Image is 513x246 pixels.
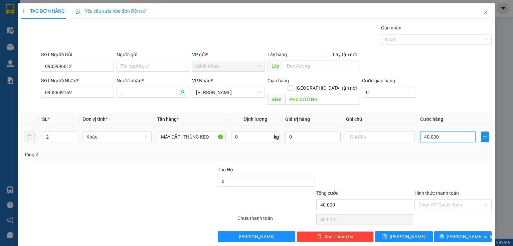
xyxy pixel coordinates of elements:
span: [GEOGRAPHIC_DATA] tận nơi [293,84,359,92]
label: Gán nhãn [381,25,401,30]
div: Người nhận [117,77,189,84]
span: close [483,10,488,15]
span: Giá trị hàng [285,116,310,122]
span: VP Nhận [192,78,211,83]
div: SĐT Người Nhận [41,77,114,84]
span: Gia Kiệm [196,87,261,97]
span: plus [481,134,489,140]
span: Lấy tận nơi [330,51,359,58]
div: VP gửi [192,51,265,58]
button: save[PERSON_NAME] [375,231,433,242]
button: printer[PERSON_NAME] và In [434,231,492,242]
span: Thu Hộ [218,167,233,172]
li: In ngày: 07:48 12/10 [3,50,60,59]
input: Cước giao hàng [362,87,416,98]
span: Yêu cầu xuất hóa đơn điện tử [75,8,146,14]
img: logo.jpg [3,3,40,40]
span: Giao [268,94,285,105]
span: Xóa Thông tin [324,233,353,240]
span: Tên hàng [157,116,179,122]
span: [PERSON_NAME] và In [447,233,494,240]
button: plus [481,132,489,142]
span: delete [317,234,322,239]
span: user-add [180,90,185,95]
input: VD: Bàn, Ghế [157,132,226,142]
span: Lấy hàng [268,52,287,57]
div: Người gửi [117,51,189,58]
span: Tổng cước [316,190,338,196]
span: Cước hàng [420,116,443,122]
span: Đơn vị tính [82,116,108,122]
label: Cước giao hàng [362,78,395,83]
span: [PERSON_NAME] [239,233,275,240]
img: icon [75,9,81,14]
span: Bách Khoa [196,61,261,71]
span: plus [21,9,26,13]
span: Khác [87,132,147,142]
input: Dọc đường [285,94,359,105]
div: Chưa thanh toán [237,215,315,226]
label: Hình thức thanh toán [414,190,459,196]
span: kg [273,132,280,142]
span: Lấy [268,61,283,71]
span: Giao hàng [268,78,289,83]
span: printer [440,234,444,239]
div: SĐT Người Gửi [41,51,114,58]
button: delete [24,132,35,142]
span: [PERSON_NAME] [390,233,425,240]
input: Dọc đường [283,61,359,71]
span: Định lượng [243,116,267,122]
input: Ghi Chú [346,132,415,142]
button: deleteXóa Thông tin [297,231,374,242]
th: Ghi chú [343,113,417,126]
input: 0 [285,132,341,142]
button: [PERSON_NAME] [218,231,295,242]
span: save [382,234,387,239]
button: Close [476,3,495,22]
span: SL [42,116,47,122]
span: TẠO ĐƠN HÀNG [21,8,65,14]
li: Phi Long (Đồng Nai) [3,40,60,50]
div: Tổng: 2 [24,151,198,158]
